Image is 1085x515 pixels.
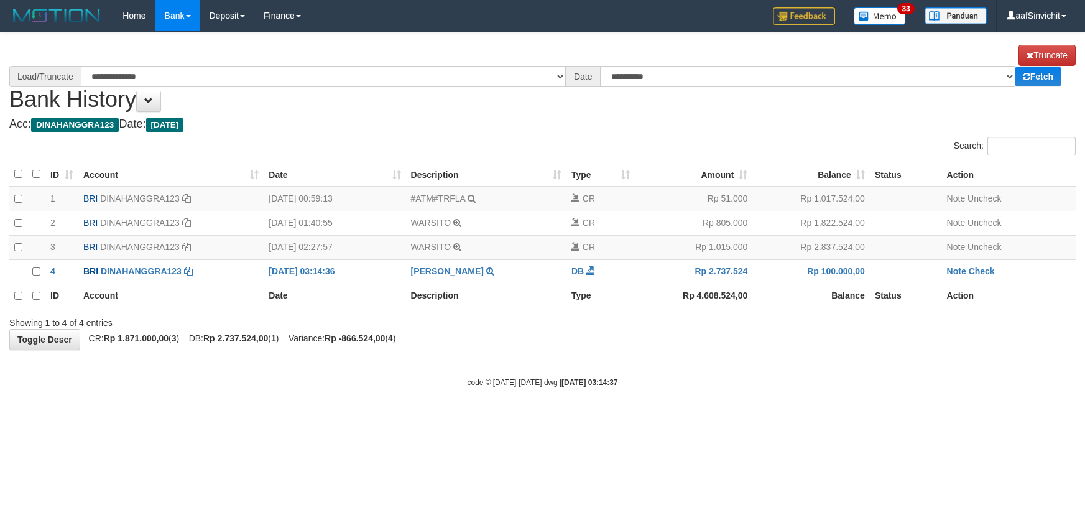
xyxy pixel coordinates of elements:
[271,333,276,343] strong: 1
[411,266,484,276] a: [PERSON_NAME]
[566,284,635,308] th: Type
[967,193,1001,203] a: Uncheck
[947,242,966,252] a: Note
[9,312,443,329] div: Showing 1 to 4 of 4 entries
[50,242,55,252] span: 3
[101,266,182,276] a: DINAHANGGRA123
[104,333,169,343] strong: Rp 1.871.000,00
[264,259,405,284] td: [DATE] 03:14:36
[9,45,1076,112] h1: Bank History
[967,218,1001,228] a: Uncheck
[9,329,80,350] a: Toggle Descr
[870,284,942,308] th: Status
[583,218,595,228] span: CR
[184,266,193,276] a: Copy DINAHANGGRA123 to clipboard
[83,193,98,203] span: BRI
[566,162,635,187] th: Type: activate to sort column ascending
[325,333,385,343] strong: Rp -866.524,00
[31,118,119,132] span: DINAHANGGRA123
[635,162,753,187] th: Amount: activate to sort column ascending
[969,266,995,276] a: Check
[9,6,104,25] img: MOTION_logo.png
[264,235,405,259] td: [DATE] 02:27:57
[947,266,966,276] a: Note
[773,7,835,25] img: Feedback.jpg
[83,218,98,228] span: BRI
[50,193,55,203] span: 1
[264,284,405,308] th: Date
[172,333,177,343] strong: 3
[264,187,405,211] td: [DATE] 00:59:13
[100,193,180,203] a: DINAHANGGRA123
[45,284,78,308] th: ID
[50,218,55,228] span: 2
[635,211,753,235] td: Rp 805.000
[752,162,870,187] th: Balance: activate to sort column ascending
[870,162,942,187] th: Status
[45,162,78,187] th: ID: activate to sort column ascending
[1018,45,1076,66] a: Truncate
[146,118,184,132] span: [DATE]
[9,118,1076,131] h4: Acc: Date:
[566,66,601,87] div: Date
[925,7,987,24] img: panduan.png
[78,162,264,187] th: Account: activate to sort column ascending
[50,266,55,276] span: 4
[468,378,618,387] small: code © [DATE]-[DATE] dwg |
[635,187,753,211] td: Rp 51.000
[987,137,1076,155] input: Search:
[388,333,393,343] strong: 4
[182,193,191,203] a: Copy DINAHANGGRA123 to clipboard
[897,3,914,14] span: 33
[583,193,595,203] span: CR
[635,259,753,284] td: Rp 2.737.524
[182,218,191,228] a: Copy DINAHANGGRA123 to clipboard
[583,242,595,252] span: CR
[752,211,870,235] td: Rp 1.822.524,00
[264,211,405,235] td: [DATE] 01:40:55
[752,235,870,259] td: Rp 2.837.524,00
[752,284,870,308] th: Balance
[83,242,98,252] span: BRI
[264,162,405,187] th: Date: activate to sort column ascending
[967,242,1001,252] a: Uncheck
[947,218,966,228] a: Note
[752,187,870,211] td: Rp 1.017.524,00
[78,284,264,308] th: Account
[411,193,466,203] a: #ATM#TRFLA
[561,378,617,387] strong: [DATE] 03:14:37
[100,242,180,252] a: DINAHANGGRA123
[635,235,753,259] td: Rp 1.015.000
[83,333,396,343] span: CR: ( ) DB: ( ) Variance: ( )
[942,162,1076,187] th: Action
[752,259,870,284] td: Rp 100.000,00
[83,266,98,276] span: BRI
[1015,67,1061,86] a: Fetch
[406,162,566,187] th: Description: activate to sort column ascending
[406,284,566,308] th: Description
[954,137,1076,155] label: Search:
[100,218,180,228] a: DINAHANGGRA123
[942,284,1076,308] th: Action
[683,290,747,300] strong: Rp 4.608.524,00
[182,242,191,252] a: Copy DINAHANGGRA123 to clipboard
[411,242,451,252] a: WARSITO
[571,266,584,276] span: DB
[203,333,268,343] strong: Rp 2.737.524,00
[947,193,966,203] a: Note
[411,218,451,228] a: WARSITO
[9,66,81,87] div: Load/Truncate
[854,7,906,25] img: Button%20Memo.svg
